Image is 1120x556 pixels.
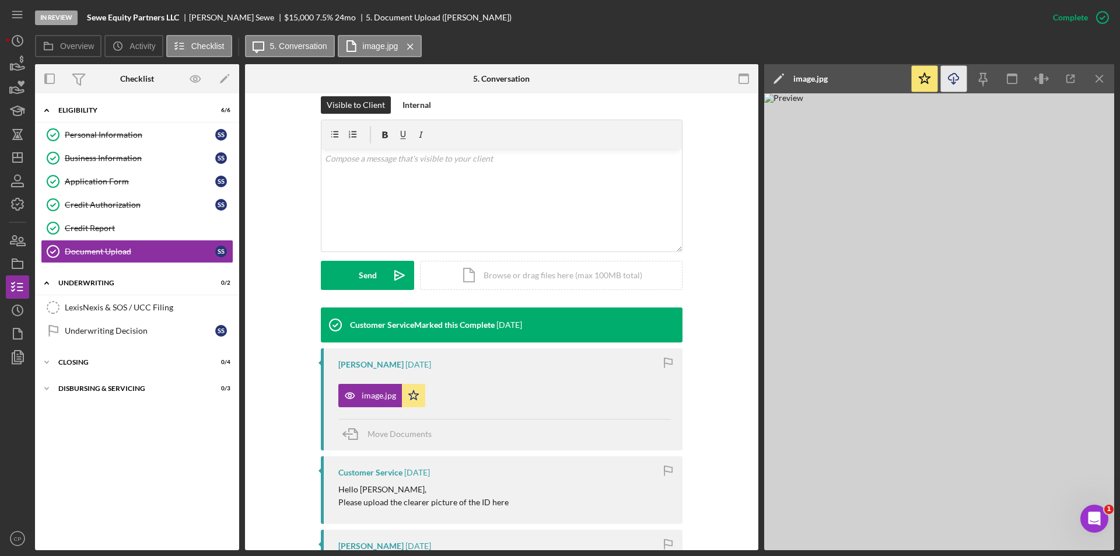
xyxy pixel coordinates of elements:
span: Move Documents [367,429,432,439]
a: Business InformationSS [41,146,233,170]
button: 5. Conversation [245,35,335,57]
button: Move Documents [338,419,443,449]
text: CP [13,536,21,542]
div: Complete [1053,6,1088,29]
div: Credit Authorization [65,200,215,209]
div: Send [359,261,377,290]
div: Business Information [65,153,215,163]
a: Underwriting DecisionSS [41,319,233,342]
div: 0 / 3 [209,385,230,392]
div: 0 / 4 [209,359,230,366]
div: LexisNexis & SOS / UCC Filing [65,303,233,312]
a: Document UploadSS [41,240,233,263]
div: 0 / 2 [209,279,230,286]
label: image.jpg [363,41,398,51]
div: In Review [35,11,78,25]
b: Sewe Equity Partners LLC [87,13,179,22]
div: Disbursing & Servicing [58,385,201,392]
div: Customer Service Marked this Complete [350,320,495,330]
time: 2025-09-19 00:16 [496,320,522,330]
a: Application FormSS [41,170,233,193]
label: Checklist [191,41,225,51]
a: Credit Report [41,216,233,240]
div: Visible to Client [327,96,385,114]
span: 1 [1104,505,1114,514]
button: Activity [104,35,163,57]
div: image.jpg [362,391,396,400]
time: 2025-09-18 22:57 [405,360,431,369]
div: S S [215,176,227,187]
div: 7.5 % [316,13,333,22]
time: 2025-09-17 23:56 [405,541,431,551]
iframe: Intercom live chat [1080,505,1108,533]
p: Hello [PERSON_NAME], [338,483,509,496]
p: Please upload the clearer picture of the ID here [338,496,509,509]
button: Overview [35,35,101,57]
div: Personal Information [65,130,215,139]
img: Preview [764,93,1114,550]
div: [PERSON_NAME] [338,360,404,369]
div: [PERSON_NAME] Sewe [189,13,284,22]
div: Document Upload [65,247,215,256]
div: Checklist [120,74,154,83]
button: Complete [1041,6,1114,29]
a: Personal InformationSS [41,123,233,146]
button: image.jpg [338,35,422,57]
div: Application Form [65,177,215,186]
div: 5. Conversation [473,74,530,83]
div: Closing [58,359,201,366]
button: Internal [397,96,437,114]
button: CP [6,527,29,550]
div: image.jpg [793,74,828,83]
a: Credit AuthorizationSS [41,193,233,216]
label: Activity [129,41,155,51]
div: [PERSON_NAME] [338,541,404,551]
div: 5. Document Upload ([PERSON_NAME]) [366,13,512,22]
label: 5. Conversation [270,41,327,51]
a: LexisNexis & SOS / UCC Filing [41,296,233,319]
div: S S [215,246,227,257]
div: 6 / 6 [209,107,230,114]
span: $15,000 [284,12,314,22]
div: Internal [402,96,431,114]
time: 2025-09-18 22:36 [404,468,430,477]
button: Visible to Client [321,96,391,114]
button: Send [321,261,414,290]
div: Underwriting Decision [65,326,215,335]
label: Overview [60,41,94,51]
div: Eligibility [58,107,201,114]
div: S S [215,325,227,337]
div: Underwriting [58,279,201,286]
div: Customer Service [338,468,402,477]
div: Credit Report [65,223,233,233]
div: S S [215,129,227,141]
div: S S [215,152,227,164]
button: Checklist [166,35,232,57]
div: 24 mo [335,13,356,22]
div: S S [215,199,227,211]
button: image.jpg [338,384,425,407]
